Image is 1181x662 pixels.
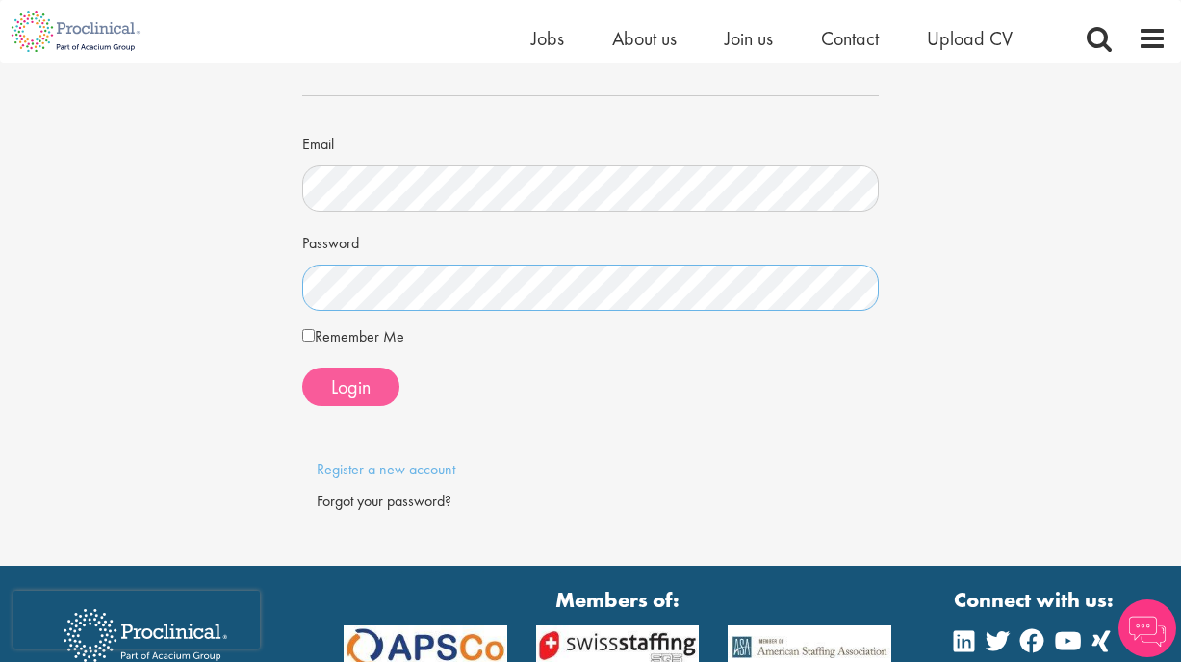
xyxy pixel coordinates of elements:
strong: Members of: [344,585,891,615]
a: Upload CV [927,26,1013,51]
a: Join us [725,26,773,51]
a: Register a new account [317,459,455,479]
a: Contact [821,26,879,51]
label: Email [302,127,334,156]
input: Remember Me [302,329,315,342]
strong: Connect with us: [954,585,1117,615]
label: Password [302,226,359,255]
iframe: reCAPTCHA [13,591,260,649]
a: Jobs [531,26,564,51]
span: Login [331,374,371,399]
div: Forgot your password? [317,491,864,513]
img: Chatbot [1118,599,1176,657]
button: Login [302,368,399,406]
a: About us [612,26,677,51]
label: Remember Me [302,325,404,348]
